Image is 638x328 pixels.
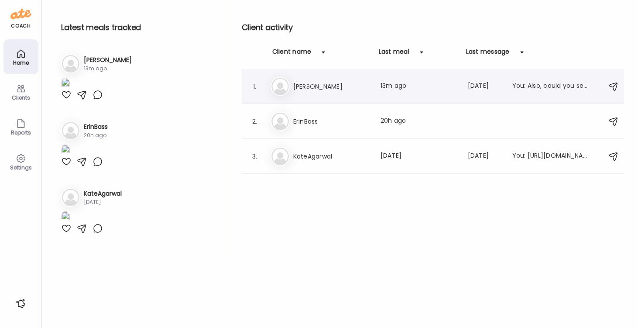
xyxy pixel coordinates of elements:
[61,21,210,34] h2: Latest meals tracked
[84,65,132,73] div: 13m ago
[512,81,589,92] div: You: Also, could you send me the name of your hormone supplement? Ty!
[242,21,624,34] h2: Client activity
[84,189,122,198] h3: KateAgarwal
[250,116,260,127] div: 2.
[84,131,108,139] div: 20h ago
[61,78,70,90] img: images%2Fmls5gikZwJfCZifiAnIYr4gr8zN2%2FlfTneiuyOOsg9hI4Ql4w%2F4ExWdYPEqdbZDkQtPboe_1080
[5,165,37,170] div: Settings
[250,151,260,162] div: 3.
[468,81,502,92] div: [DATE]
[84,122,108,131] h3: ErinBass
[5,130,37,135] div: Reports
[271,78,289,95] img: bg-avatar-default.svg
[512,151,589,162] div: You: [URL][DOMAIN_NAME][PERSON_NAME]
[62,189,79,206] img: bg-avatar-default.svg
[468,151,502,162] div: [DATE]
[84,198,122,206] div: [DATE]
[271,148,289,165] img: bg-avatar-default.svg
[381,116,457,127] div: 20h ago
[84,55,132,65] h3: [PERSON_NAME]
[293,116,370,127] h3: ErinBass
[61,211,70,223] img: images%2FBSFQB00j0rOawWNVf4SvQtxQl562%2FnvMo6Zlr69ZoJCINExr9%2FcdDclFS6nJsOfsOLNznk_1080
[250,81,260,92] div: 1.
[5,95,37,100] div: Clients
[11,22,31,30] div: coach
[381,151,457,162] div: [DATE]
[272,47,312,61] div: Client name
[62,122,79,139] img: bg-avatar-default.svg
[379,47,409,61] div: Last meal
[61,145,70,156] img: images%2FIFFD6Lp5OJYCWt9NgWjrgf5tujb2%2FOqlO4URxQdJK3vVy3EeR%2FLR6heb3cQJPtvL4wjm8H_1080
[271,113,289,130] img: bg-avatar-default.svg
[5,60,37,66] div: Home
[293,81,370,92] h3: [PERSON_NAME]
[466,47,510,61] div: Last message
[293,151,370,162] h3: KateAgarwal
[381,81,457,92] div: 13m ago
[10,7,31,21] img: ate
[62,55,79,73] img: bg-avatar-default.svg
